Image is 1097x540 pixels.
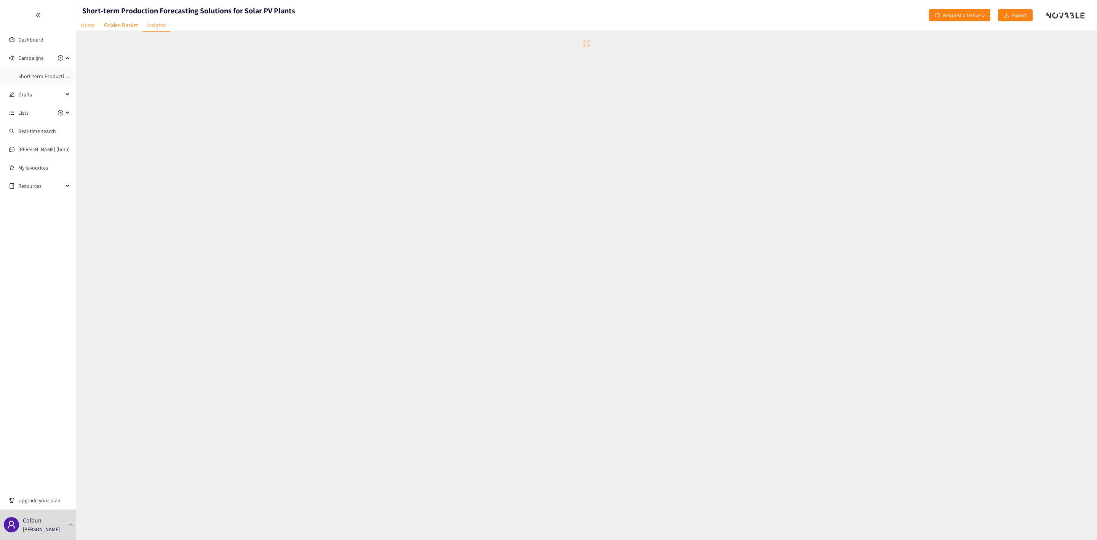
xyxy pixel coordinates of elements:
[1004,13,1009,19] span: download
[9,110,14,115] span: unordered-list
[7,520,16,529] span: user
[1059,503,1097,540] div: Widget de chat
[18,105,29,120] span: Lists
[1059,503,1097,540] iframe: Chat Widget
[935,13,940,19] span: redo
[1012,11,1027,19] span: Export
[18,50,43,66] span: Campaigns
[18,87,63,102] span: Drafts
[943,11,985,19] span: Request a Delivery
[18,73,163,80] a: Short-term Production Forecasting Solutions for Solar PV Plants
[9,92,14,97] span: edit
[35,13,41,18] span: double-left
[58,55,63,61] span: plus-circle
[18,178,63,194] span: Resources
[58,110,63,115] span: plus-circle
[9,183,14,189] span: book
[99,19,142,31] a: Golden Basket
[9,498,14,503] span: trophy
[9,55,14,61] span: sound
[82,5,295,16] h1: Short-term Production Forecasting Solutions for Solar PV Plants
[23,525,60,534] p: [PERSON_NAME]
[18,128,56,135] a: Real-time search
[18,493,70,508] span: Upgrade your plan
[18,146,70,153] a: [PERSON_NAME] (beta)
[929,9,990,21] button: redoRequest a Delivery
[142,19,170,32] a: Insights
[23,516,42,525] p: Colbun
[18,36,43,43] a: Dashboard
[998,9,1033,21] button: downloadExport
[18,160,70,175] a: My favourites
[76,19,99,31] a: Home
